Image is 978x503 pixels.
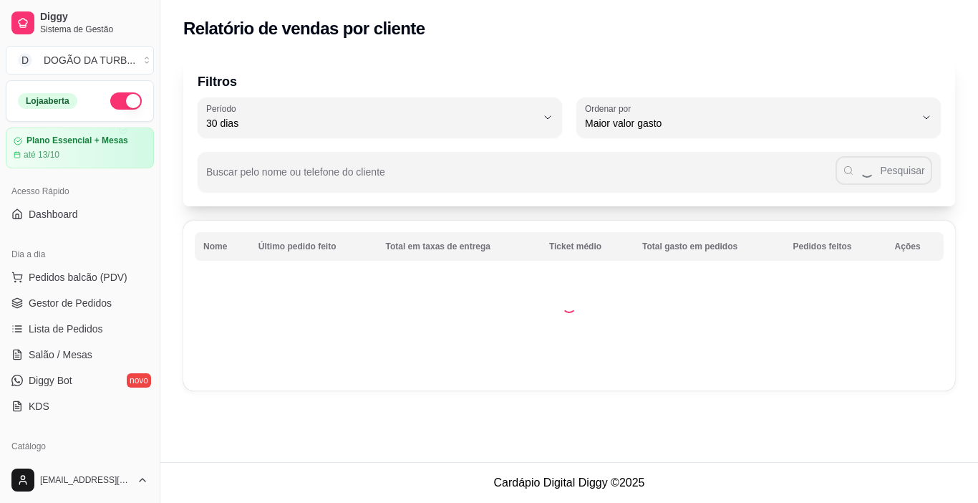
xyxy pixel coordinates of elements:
span: Gestor de Pedidos [29,296,112,310]
div: Acesso Rápido [6,180,154,203]
span: Pedidos balcão (PDV) [29,270,127,284]
a: KDS [6,395,154,418]
button: Período30 dias [198,97,562,138]
label: Ordenar por [585,102,636,115]
span: D [18,53,32,67]
a: DiggySistema de Gestão [6,6,154,40]
a: Salão / Mesas [6,343,154,366]
span: Diggy Bot [29,373,72,388]
div: Dia a dia [6,243,154,266]
footer: Cardápio Digital Diggy © 2025 [160,462,978,503]
a: Lista de Pedidos [6,317,154,340]
div: Loading [562,299,576,313]
button: [EMAIL_ADDRESS][DOMAIN_NAME] [6,463,154,497]
p: Filtros [198,72,941,92]
div: Loja aberta [18,93,77,109]
span: Salão / Mesas [29,348,92,362]
article: até 13/10 [24,149,59,161]
span: 30 dias [206,116,536,130]
label: Período [206,102,241,115]
article: Plano Essencial + Mesas [26,135,128,146]
span: Sistema de Gestão [40,24,148,35]
input: Buscar pelo nome ou telefone do cliente [206,171,836,185]
span: KDS [29,399,49,413]
div: Catálogo [6,435,154,458]
span: Diggy [40,11,148,24]
button: Pedidos balcão (PDV) [6,266,154,289]
button: Select a team [6,46,154,75]
span: Lista de Pedidos [29,322,103,336]
span: Dashboard [29,207,78,221]
a: Gestor de Pedidos [6,292,154,315]
button: Alterar Status [110,92,142,110]
div: DOGÃO DA TURB ... [44,53,135,67]
a: Dashboard [6,203,154,226]
button: Ordenar porMaior valor gasto [576,97,941,138]
span: Maior valor gasto [585,116,915,130]
span: [EMAIL_ADDRESS][DOMAIN_NAME] [40,474,131,486]
h2: Relatório de vendas por cliente [183,17,425,40]
a: Diggy Botnovo [6,369,154,392]
a: Plano Essencial + Mesasaté 13/10 [6,128,154,168]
